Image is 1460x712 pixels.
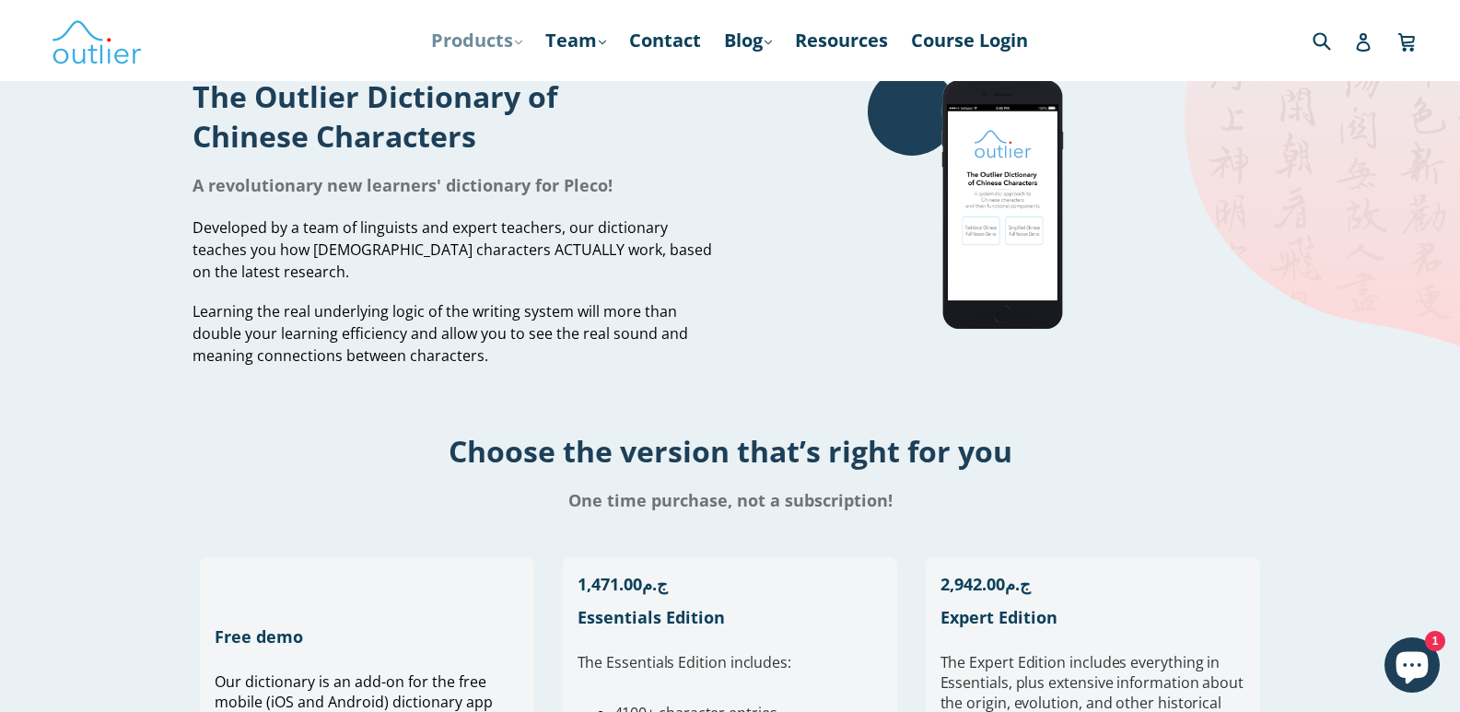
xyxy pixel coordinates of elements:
a: Contact [620,24,710,57]
h1: Free demo [215,625,520,648]
a: Resources [786,24,897,57]
span: ج.م2,942.00 [940,573,1031,595]
span: The Essentials Edition includes: [578,652,791,672]
span: ج.م1,471.00 [578,573,668,595]
h1: A revolutionary new learners' dictionary for Pleco! [193,174,717,196]
h1: Expert Edition [940,606,1246,628]
h1: Essentials Edition [578,606,883,628]
a: Products [422,24,531,57]
span: Learning the real underlying logic of the writing system will more than double your learning effi... [193,301,688,366]
a: Blog [715,24,781,57]
span: Developed by a team of linguists and expert teachers, our dictionary teaches you how [DEMOGRAPHIC... [193,217,712,282]
h1: The Outlier Dictionary of Chinese Characters [193,76,717,156]
a: Team [536,24,615,57]
inbox-online-store-chat: Shopify online store chat [1379,637,1445,697]
span: The Expert Edition includes e [940,652,1139,672]
input: Search [1308,21,1359,59]
img: Outlier Linguistics [51,14,143,67]
a: Course Login [902,24,1037,57]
